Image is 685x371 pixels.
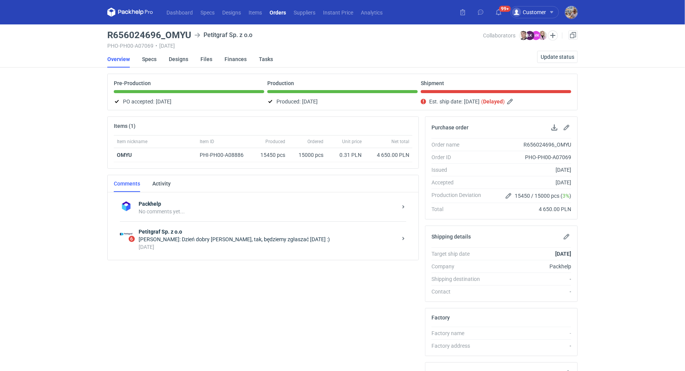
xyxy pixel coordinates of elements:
[511,6,565,18] button: Customer
[225,51,247,68] a: Finances
[120,228,132,240] img: Petitgraf Sp. z o.o
[504,191,513,200] button: Edit production Deviation
[200,51,212,68] a: Files
[265,139,285,145] span: Produced
[431,191,487,200] div: Production Deviation
[368,151,409,159] div: 4 650.00 PLN
[290,8,319,17] a: Suppliers
[483,32,516,39] span: Collaborators
[464,97,480,106] span: [DATE]
[515,192,571,200] span: 15450 / 15000 pcs ( )
[506,97,515,106] button: Edit estimated shipping date
[163,8,197,17] a: Dashboard
[431,234,471,240] h2: Shipping details
[431,141,487,148] div: Order name
[107,51,130,68] a: Overview
[431,124,469,131] h2: Purchase order
[169,51,188,68] a: Designs
[139,200,397,208] strong: Packhelp
[431,342,487,350] div: Factory address
[487,329,571,337] div: -
[555,251,571,257] strong: [DATE]
[541,54,574,60] span: Update status
[487,141,571,148] div: R656024696_OMYU
[487,342,571,350] div: -
[431,288,487,295] div: Contact
[129,236,135,242] span: 6
[319,8,357,17] a: Instant Price
[431,179,487,186] div: Accepted
[487,153,571,161] div: PHO-PH00-A07069
[117,139,147,145] span: Item nickname
[330,151,362,159] div: 0.31 PLN
[117,152,132,158] a: OMYU
[120,200,132,213] div: Packhelp
[139,243,397,251] div: [DATE]
[200,139,214,145] span: Item ID
[493,6,505,18] button: 99+
[114,175,140,192] a: Comments
[483,98,503,105] strong: Delayed
[307,139,323,145] span: Ordered
[532,31,541,40] figcaption: MK
[107,43,483,49] div: PHO-PH00-A07069 [DATE]
[550,123,559,132] button: Download PO
[431,315,450,321] h2: Factory
[194,31,252,40] div: Petitgraf Sp. z o.o
[107,31,191,40] h3: R656024696_OMYU
[487,275,571,283] div: -
[565,6,578,19] img: Michał Palasek
[519,31,528,40] img: Maciej Sikora
[156,97,171,106] span: [DATE]
[259,51,273,68] a: Tasks
[142,51,157,68] a: Specs
[155,43,157,49] span: •
[391,139,409,145] span: Net total
[548,31,558,40] button: Edit collaborators
[481,98,483,105] em: (
[114,80,151,86] p: Pre-Production
[421,97,571,106] div: Est. ship date:
[139,228,397,236] strong: Petitgraf Sp. z o.o
[421,80,444,86] p: Shipment
[266,8,290,17] a: Orders
[431,250,487,258] div: Target ship date
[357,8,386,17] a: Analytics
[487,166,571,174] div: [DATE]
[487,288,571,295] div: -
[431,166,487,174] div: Issued
[431,263,487,270] div: Company
[267,97,418,106] div: Produced:
[538,31,547,40] img: Klaudia Wiśniewska
[431,205,487,213] div: Total
[431,275,487,283] div: Shipping destination
[431,329,487,337] div: Factory name
[562,193,569,199] span: 3%
[503,98,505,105] em: )
[342,139,362,145] span: Unit price
[487,205,571,213] div: 4 650.00 PLN
[218,8,245,17] a: Designs
[525,31,535,40] figcaption: ŁK
[139,236,397,243] div: [PERSON_NAME]: Dzień dobry [PERSON_NAME], tak, będziemy zgłaszać [DATE] :)
[537,51,578,63] button: Update status
[200,151,251,159] div: PHI-PH00-A08886
[487,263,571,270] div: Packhelp
[512,8,546,17] div: Customer
[114,97,264,106] div: PO accepted:
[487,179,571,186] div: [DATE]
[431,153,487,161] div: Order ID
[139,208,397,215] div: No comments yet...
[254,148,288,162] div: 15450 pcs
[114,123,136,129] h2: Items (1)
[107,8,153,17] svg: Packhelp Pro
[267,80,294,86] p: Production
[562,232,571,241] button: Edit shipping details
[288,148,326,162] div: 15000 pcs
[569,31,578,40] a: Duplicate
[152,175,171,192] a: Activity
